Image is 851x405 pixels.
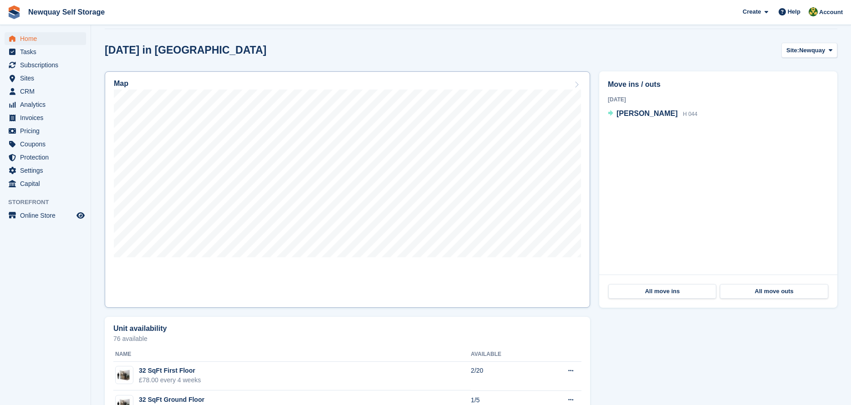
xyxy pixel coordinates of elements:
[20,164,75,177] span: Settings
[608,95,829,104] div: [DATE]
[5,45,86,58] a: menu
[8,198,91,207] span: Storefront
[5,125,86,137] a: menu
[5,209,86,222] a: menu
[20,45,75,58] span: Tasks
[113,347,471,362] th: Name
[7,5,21,19] img: stora-icon-8386f47178a22dfd0bd8f6a31ec36ba5ce8667c1dd55bd0f319d3a0aa187defe.svg
[5,98,86,111] a: menu
[105,44,266,56] h2: [DATE] in [GEOGRAPHIC_DATA]
[75,210,86,221] a: Preview store
[5,138,86,150] a: menu
[786,46,799,55] span: Site:
[617,110,678,117] span: [PERSON_NAME]
[20,151,75,164] span: Protection
[683,111,698,117] span: H 044
[114,80,128,88] h2: Map
[471,347,539,362] th: Available
[139,395,204,405] div: 32 SqFt Ground Floor
[5,164,86,177] a: menu
[139,366,201,375] div: 32 SqFt First Floor
[20,111,75,124] span: Invoices
[5,111,86,124] a: menu
[20,59,75,71] span: Subscriptions
[809,7,818,16] img: Glenn
[20,138,75,150] span: Coupons
[5,59,86,71] a: menu
[720,284,828,299] a: All move outs
[116,369,133,382] img: 32-sqft-unit.jpg
[113,335,581,342] p: 76 available
[608,284,716,299] a: All move ins
[5,72,86,85] a: menu
[5,85,86,98] a: menu
[608,79,829,90] h2: Move ins / outs
[608,108,698,120] a: [PERSON_NAME] H 044
[105,71,590,308] a: Map
[781,43,837,58] button: Site: Newquay
[20,32,75,45] span: Home
[5,32,86,45] a: menu
[5,151,86,164] a: menu
[20,72,75,85] span: Sites
[799,46,825,55] span: Newquay
[20,85,75,98] span: CRM
[20,177,75,190] span: Capital
[139,375,201,385] div: £78.00 every 4 weeks
[20,125,75,137] span: Pricing
[819,8,843,17] span: Account
[113,325,167,333] h2: Unit availability
[788,7,800,16] span: Help
[743,7,761,16] span: Create
[25,5,108,20] a: Newquay Self Storage
[5,177,86,190] a: menu
[20,209,75,222] span: Online Store
[471,361,539,390] td: 2/20
[20,98,75,111] span: Analytics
